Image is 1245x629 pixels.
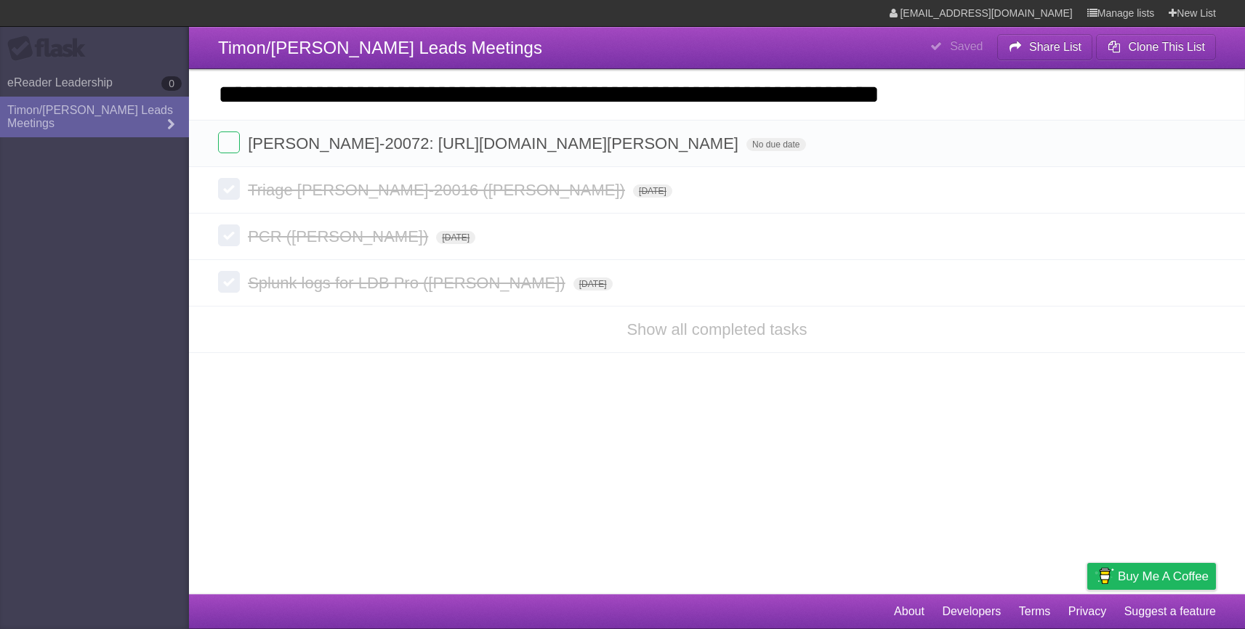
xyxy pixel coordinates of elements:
a: Suggest a feature [1124,598,1216,625]
a: Terms [1019,598,1051,625]
a: About [894,598,924,625]
div: Flask [7,36,94,62]
span: No due date [746,138,805,151]
span: Triage [PERSON_NAME]-20016 ([PERSON_NAME]) [248,181,629,199]
button: Share List [997,34,1093,60]
label: Done [218,131,240,153]
span: Buy me a coffee [1118,564,1209,589]
a: Show all completed tasks [626,320,807,338]
label: Done [218,271,240,293]
b: 0 [161,76,182,91]
span: [DATE] [573,277,613,291]
a: Developers [942,598,1001,625]
label: Done [218,224,240,246]
b: Share List [1029,41,1081,53]
span: Timon/[PERSON_NAME] Leads Meetings [218,38,542,57]
button: Clone This List [1096,34,1216,60]
span: PCR ([PERSON_NAME]) [248,227,432,245]
span: Splunk logs for LDB Pro ([PERSON_NAME]) [248,274,568,292]
span: [PERSON_NAME]-20072: [URL][DOMAIN_NAME][PERSON_NAME] [248,134,742,153]
b: Clone This List [1128,41,1205,53]
img: Buy me a coffee [1095,564,1114,588]
span: [DATE] [436,231,475,244]
a: Buy me a coffee [1087,563,1216,590]
a: Privacy [1068,598,1106,625]
b: Saved [950,40,983,52]
span: [DATE] [633,184,672,198]
label: Done [218,178,240,200]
